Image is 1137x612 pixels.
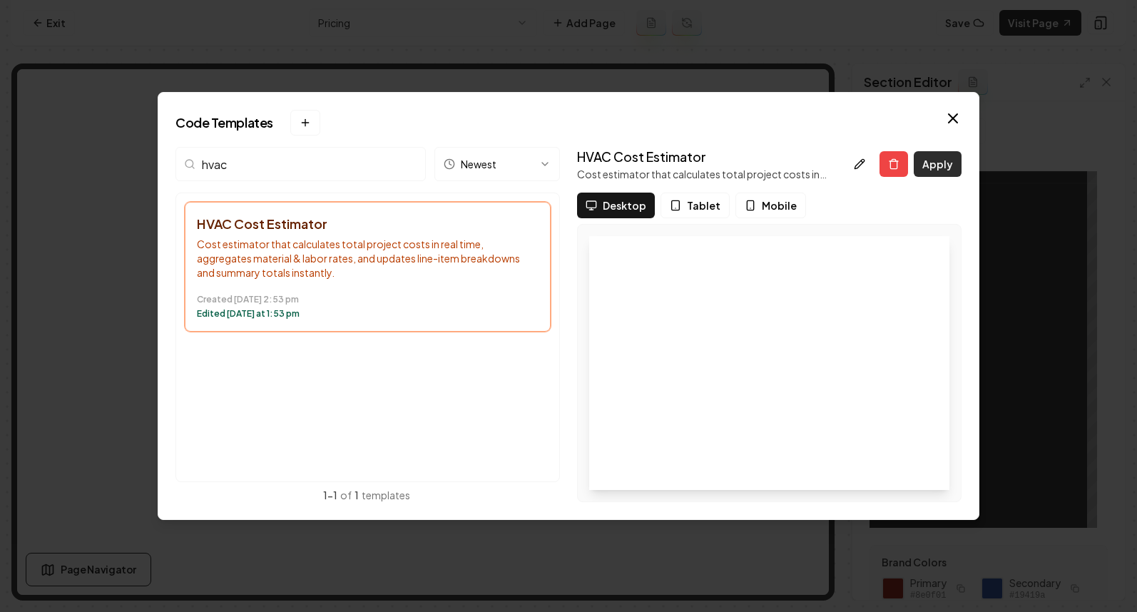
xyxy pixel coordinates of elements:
[589,236,949,490] iframe: HVAC Cost Estimator
[197,308,539,320] time: Edited [DATE] at 1:53 pm
[197,294,539,305] time: Created [DATE] 2:53 pm
[362,489,410,501] span: templates
[185,202,551,332] button: HVAC Cost EstimatorCost estimator that calculates total project costs in real time, aggregates ma...
[323,489,337,501] span: 1 - 1
[577,193,655,218] button: Desktop
[175,110,962,136] h2: Code Templates
[340,489,352,501] span: of
[355,489,359,501] span: 1
[577,147,827,167] h3: HVAC Cost Estimator
[175,147,426,181] input: Search templates...
[603,198,646,213] span: Desktop
[762,198,797,213] span: Mobile
[687,198,720,213] span: Tablet
[735,193,806,218] button: Mobile
[197,214,539,234] h3: HVAC Cost Estimator
[661,193,730,218] button: Tablet
[914,151,962,177] button: Apply
[577,167,827,181] p: Cost estimator that calculates total project costs in real time, aggregates material & labor rate...
[197,237,539,280] p: Cost estimator that calculates total project costs in real time, aggregates material & labor rate...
